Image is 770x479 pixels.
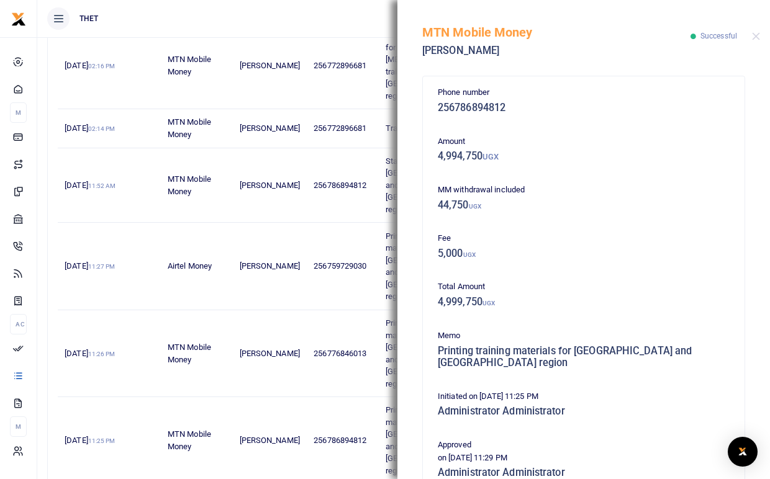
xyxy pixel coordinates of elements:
li: M [10,416,27,437]
span: Transport and per diem [386,123,468,133]
span: Transport and perdiem for the [MEDICAL_DATA] training in [GEOGRAPHIC_DATA] region for 4 days [386,30,466,101]
button: Close [752,32,760,40]
h5: 4,994,750 [438,150,730,163]
a: logo-small logo-large logo-large [11,14,26,23]
small: UGX [463,251,476,258]
h5: 44,750 [438,199,730,212]
p: on [DATE] 11:29 PM [438,452,730,465]
span: [PERSON_NAME] [240,349,300,358]
span: [DATE] [65,61,115,70]
small: UGX [469,203,481,210]
h5: Administrator Administrator [438,467,730,479]
span: 256772896681 [314,61,366,70]
h5: Printing training materials for [GEOGRAPHIC_DATA] and [GEOGRAPHIC_DATA] region [438,345,730,369]
h5: 5,000 [438,248,730,260]
span: [DATE] [65,181,115,190]
small: 11:26 PM [88,351,115,357]
p: Approved [438,439,730,452]
small: 11:52 AM [88,182,116,189]
span: 256786894812 [314,436,366,445]
p: MM withdrawal included [438,184,730,197]
span: [PERSON_NAME] [240,436,300,445]
span: THET [75,13,103,24]
p: Phone number [438,86,730,99]
h5: 256786894812 [438,102,730,114]
span: 256759729030 [314,261,366,271]
img: logo-small [11,12,26,27]
span: MTN Mobile Money [168,55,211,76]
small: 02:16 PM [88,63,115,69]
p: Total Amount [438,280,730,293]
h5: Administrator Administrator [438,405,730,418]
small: 02:14 PM [88,125,115,132]
span: [PERSON_NAME] [240,123,300,133]
span: Stationery for [GEOGRAPHIC_DATA] and [GEOGRAPHIC_DATA] region [386,156,463,214]
p: Memo [438,329,730,342]
span: MTN Mobile Money [168,174,211,196]
span: [DATE] [65,261,115,271]
li: Ac [10,314,27,334]
h5: 4,999,750 [438,296,730,308]
p: Fee [438,232,730,245]
span: MTN Mobile Money [168,342,211,364]
span: MTN Mobile Money [168,117,211,139]
span: Successful [700,32,737,40]
span: MTN Mobile Money [168,429,211,451]
div: Open Intercom Messenger [728,437,758,467]
small: 11:25 PM [88,437,115,444]
span: Printing training materials for [GEOGRAPHIC_DATA] and [GEOGRAPHIC_DATA] region [386,405,463,475]
span: [PERSON_NAME] [240,261,300,271]
small: 11:27 PM [88,263,115,270]
p: Initiated on [DATE] 11:25 PM [438,390,730,403]
h5: [PERSON_NAME] [422,45,691,57]
p: Amount [438,135,730,148]
span: [PERSON_NAME] [240,61,300,70]
span: Airtel Money [168,261,212,271]
span: 256776846013 [314,349,366,358]
span: [DATE] [65,349,115,358]
span: [DATE] [65,436,115,445]
span: 256786894812 [314,181,366,190]
span: Printing training materials for [GEOGRAPHIC_DATA] and [GEOGRAPHIC_DATA] region [386,318,463,388]
small: UGX [482,152,499,161]
span: [PERSON_NAME] [240,181,300,190]
span: 256772896681 [314,123,366,133]
li: M [10,102,27,123]
span: [DATE] [65,123,115,133]
small: UGX [482,300,495,307]
h5: MTN Mobile Money [422,25,691,40]
span: Printing training materials for [GEOGRAPHIC_DATA] and [GEOGRAPHIC_DATA] region [386,231,463,302]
